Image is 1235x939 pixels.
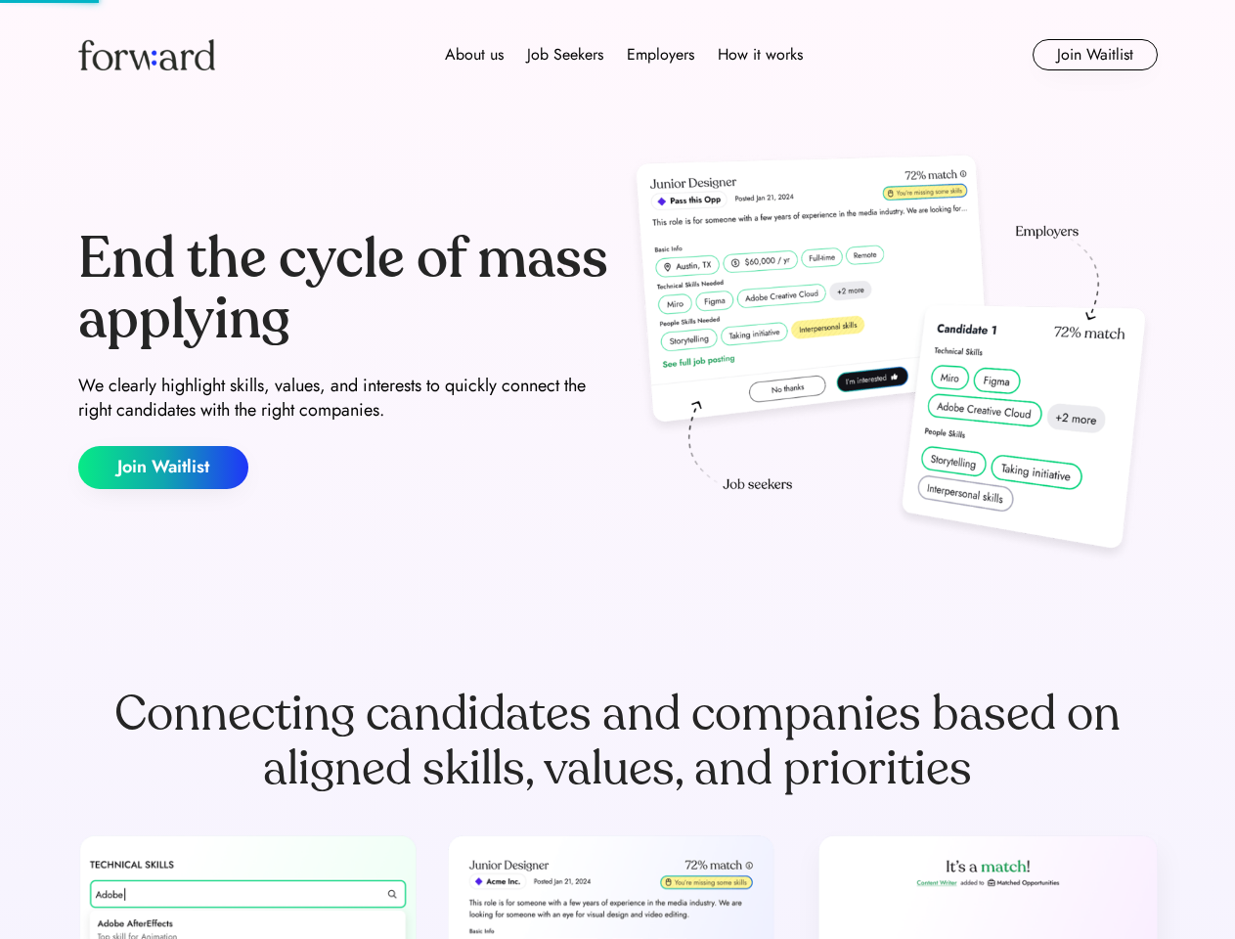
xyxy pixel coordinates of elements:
div: We clearly highlight skills, values, and interests to quickly connect the right candidates with t... [78,374,610,423]
div: How it works [718,43,803,67]
div: Employers [627,43,694,67]
div: Connecting candidates and companies based on aligned skills, values, and priorities [78,687,1158,796]
div: About us [445,43,504,67]
button: Join Waitlist [1033,39,1158,70]
div: End the cycle of mass applying [78,229,610,349]
button: Join Waitlist [78,446,248,489]
img: hero-image.png [626,149,1158,569]
div: Job Seekers [527,43,603,67]
img: Forward logo [78,39,215,70]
